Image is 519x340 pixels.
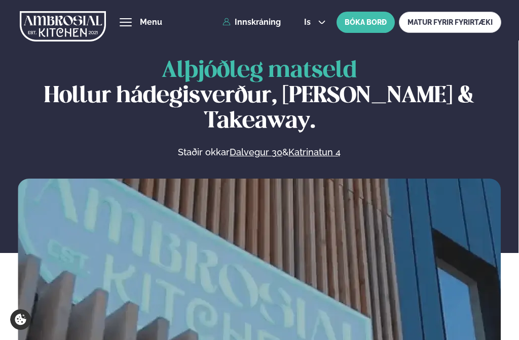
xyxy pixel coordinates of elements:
[230,146,282,158] a: Dalvegur 30
[162,60,357,82] span: Alþjóðleg matseld
[288,146,341,158] a: Katrinatun 4
[296,18,334,26] button: is
[399,12,501,33] a: MATUR FYRIR FYRIRTÆKI
[20,6,106,47] img: logo
[337,12,395,33] button: BÓKA BORÐ
[120,16,132,28] button: hamburger
[223,18,281,27] a: Innskráning
[10,309,31,330] a: Cookie settings
[18,59,501,134] h1: Hollur hádegisverður, [PERSON_NAME] & Takeaway.
[68,146,451,158] p: Staðir okkar &
[304,18,314,26] span: is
